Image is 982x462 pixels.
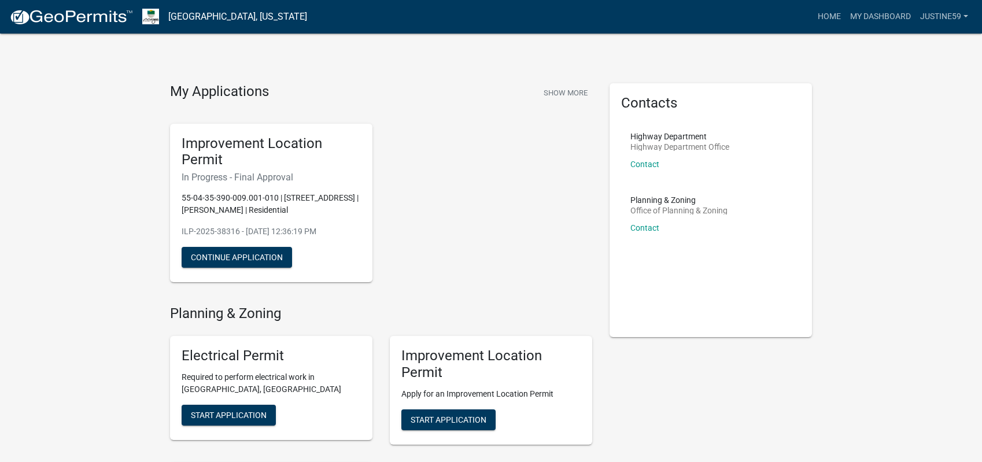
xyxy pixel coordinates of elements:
span: Start Application [191,410,267,419]
p: Required to perform electrical work in [GEOGRAPHIC_DATA], [GEOGRAPHIC_DATA] [182,371,361,396]
h5: Contacts [621,95,800,112]
a: Home [813,6,846,28]
p: Apply for an Improvement Location Permit [401,388,581,400]
h6: In Progress - Final Approval [182,172,361,183]
h4: My Applications [170,83,269,101]
p: ILP-2025-38316 - [DATE] 12:36:19 PM [182,226,361,238]
a: Contact [630,223,659,232]
h4: Planning & Zoning [170,305,592,322]
button: Start Application [182,405,276,426]
button: Continue Application [182,247,292,268]
p: Office of Planning & Zoning [630,206,728,215]
a: Contact [630,160,659,169]
button: Start Application [401,409,496,430]
h5: Electrical Permit [182,348,361,364]
p: Planning & Zoning [630,196,728,204]
button: Show More [539,83,592,102]
a: justine59 [915,6,973,28]
p: 55-04-35-390-009.001-010 | [STREET_ADDRESS] | [PERSON_NAME] | Residential [182,192,361,216]
span: Start Application [411,415,486,424]
h5: Improvement Location Permit [182,135,361,169]
a: My Dashboard [846,6,915,28]
h5: Improvement Location Permit [401,348,581,381]
a: [GEOGRAPHIC_DATA], [US_STATE] [168,7,307,27]
p: Highway Department Office [630,143,729,151]
img: Morgan County, Indiana [142,9,159,24]
p: Highway Department [630,132,729,141]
